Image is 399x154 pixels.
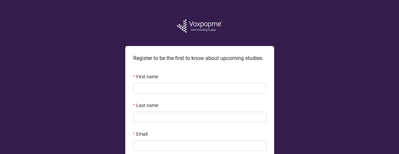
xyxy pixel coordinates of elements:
[133,112,266,122] input: Last name
[133,102,158,109] label: Last name
[133,140,266,151] input: Email
[133,83,266,94] input: First name
[133,130,148,138] label: Email
[133,54,266,62] div: Register to be the first to know about upcoming studies.
[133,73,158,80] label: First name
